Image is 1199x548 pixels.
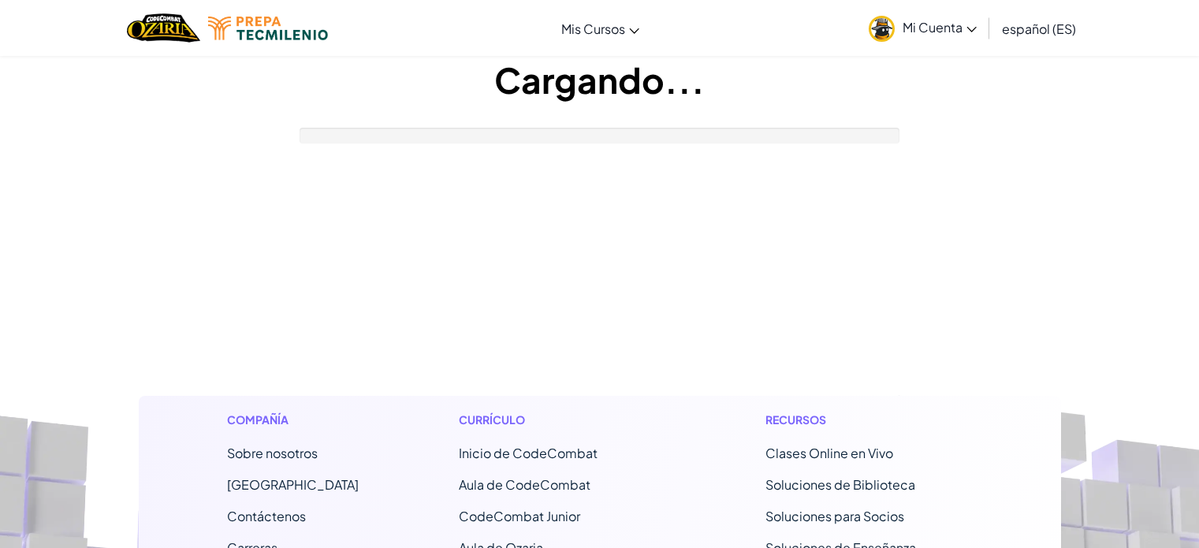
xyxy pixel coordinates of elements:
[227,476,359,493] a: [GEOGRAPHIC_DATA]
[994,7,1084,50] a: español (ES)
[765,508,904,524] a: Soluciones para Socios
[765,476,915,493] a: Soluciones de Biblioteca
[459,476,590,493] a: Aula de CodeCombat
[553,7,647,50] a: Mis Cursos
[765,445,893,461] a: Clases Online en Vivo
[227,508,306,524] span: Contáctenos
[561,21,625,37] span: Mis Cursos
[459,412,666,428] h1: Currículo
[903,19,977,35] span: Mi Cuenta
[1002,21,1076,37] span: español (ES)
[127,12,200,44] img: Home
[459,445,598,461] span: Inicio de CodeCombat
[861,3,985,53] a: Mi Cuenta
[208,17,328,40] img: Tecmilenio logo
[227,445,318,461] a: Sobre nosotros
[127,12,200,44] a: Ozaria by CodeCombat logo
[459,508,580,524] a: CodeCombat Junior
[227,412,359,428] h1: Compañía
[765,412,973,428] h1: Recursos
[869,16,895,42] img: avatar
